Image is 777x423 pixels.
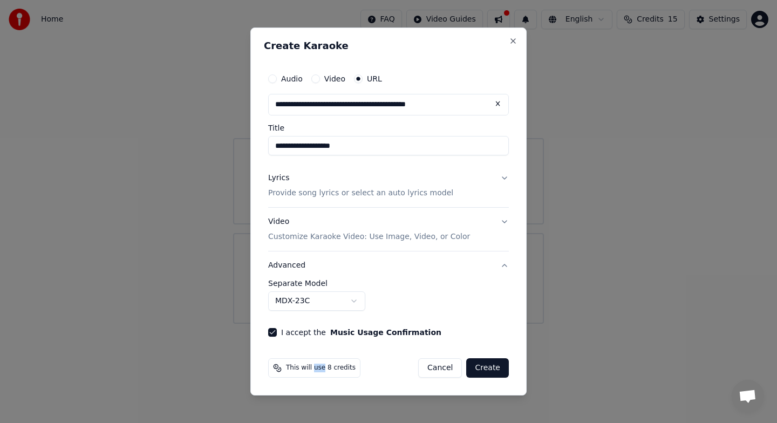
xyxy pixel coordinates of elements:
label: URL [367,75,382,83]
button: Advanced [268,251,509,279]
label: Title [268,124,509,132]
button: I accept the [330,329,441,336]
button: VideoCustomize Karaoke Video: Use Image, Video, or Color [268,208,509,251]
div: Lyrics [268,173,289,183]
p: Customize Karaoke Video: Use Image, Video, or Color [268,231,470,242]
div: Video [268,216,470,242]
label: I accept the [281,329,441,336]
label: Audio [281,75,303,83]
button: Cancel [418,358,462,378]
label: Video [324,75,345,83]
label: Separate Model [268,279,509,287]
button: Create [466,358,509,378]
div: Advanced [268,279,509,319]
h2: Create Karaoke [264,41,513,51]
button: LyricsProvide song lyrics or select an auto lyrics model [268,164,509,207]
span: This will use 8 credits [286,364,356,372]
p: Provide song lyrics or select an auto lyrics model [268,188,453,199]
